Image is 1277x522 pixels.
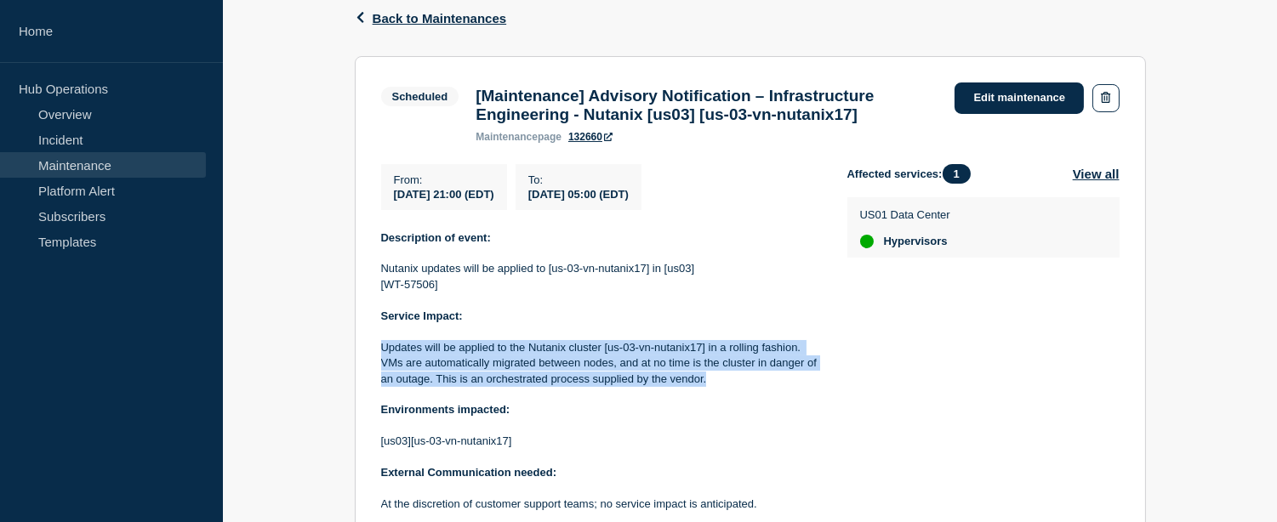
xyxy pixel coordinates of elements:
[381,496,820,512] p: At the discretion of customer support teams; no service impact is anticipated.
[381,87,459,106] span: Scheduled
[860,208,950,221] p: US01 Data Center
[1073,164,1120,184] button: View all
[381,403,510,416] strong: Environments impacted:
[381,434,820,449] p: [us03][us-03-vn-nutanix17]
[381,340,820,387] p: Updates will be applied to the Nutanix cluster [us-03-vn-nutanix17] in a rolling fashion. VMs are...
[476,131,562,143] p: page
[381,309,463,322] strong: Service Impact:
[860,235,874,248] div: up
[381,261,820,276] p: Nutanix updates will be applied to [us-03-vn-nutanix17] in [us03]
[528,173,629,186] p: To :
[381,277,820,292] p: [WT-57506]
[381,231,491,244] strong: Description of event:
[884,235,948,248] span: Hypervisors
[381,466,557,479] strong: External Communication needed:
[476,131,538,143] span: maintenance
[373,11,507,26] span: Back to Maintenances
[528,188,629,201] span: [DATE] 05:00 (EDT)
[955,82,1084,114] a: Edit maintenance
[476,87,938,124] h3: [Maintenance] Advisory Notification – Infrastructure Engineering - Nutanix [us03] [us-03-vn-nutan...
[568,131,613,143] a: 132660
[394,188,494,201] span: [DATE] 21:00 (EDT)
[355,11,507,26] button: Back to Maintenances
[847,164,979,184] span: Affected services:
[943,164,971,184] span: 1
[394,173,494,186] p: From :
